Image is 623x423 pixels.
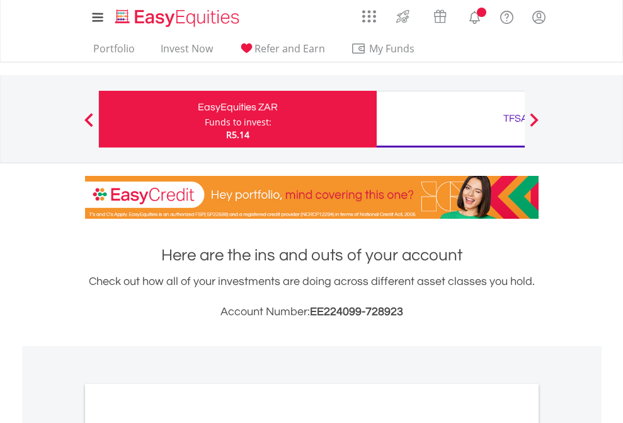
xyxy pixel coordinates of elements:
div: Check out how all of your investments are doing across different asset classes you hold. [85,273,539,321]
span: EE224099-728923 [310,306,403,318]
img: thrive-v2.svg [392,6,413,26]
a: Home page [110,3,244,28]
div: Funds to invest: [205,116,271,129]
h3: Account Number: [85,303,539,321]
span: R5.14 [226,129,249,141]
a: Refer and Earn [234,42,330,62]
a: AppsGrid [354,3,384,23]
span: My Funds [351,40,433,57]
a: Notifications [459,3,491,28]
button: Next [522,119,547,132]
span: Refer and Earn [254,42,325,55]
img: EasyCredit Promotion Banner [85,176,539,219]
img: EasyEquities_Logo.png [113,8,244,28]
div: EasyEquities ZAR [106,98,369,116]
img: vouchers-v2.svg [430,6,450,26]
a: FAQ's and Support [491,3,523,28]
h1: Here are the ins and outs of your account [85,244,539,267]
button: Previous [76,119,101,132]
a: Portfolio [88,42,140,62]
a: My Profile [523,3,555,31]
img: grid-menu-icon.svg [362,9,376,23]
a: Invest Now [156,42,218,62]
a: Vouchers [421,3,459,26]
